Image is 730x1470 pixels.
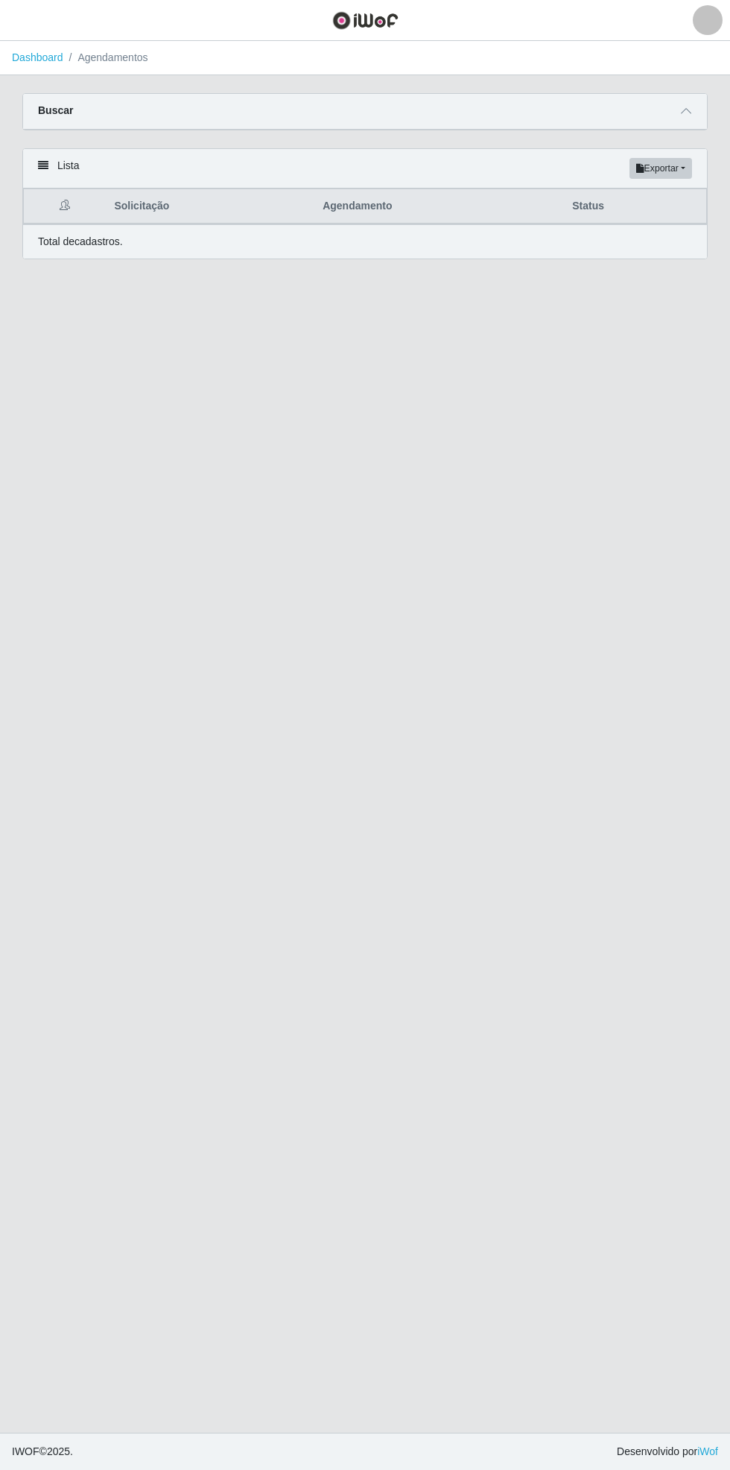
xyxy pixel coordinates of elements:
[12,51,63,63] a: Dashboard
[314,189,563,224] th: Agendamento
[12,1445,39,1457] span: IWOF
[563,189,706,224] th: Status
[105,189,314,224] th: Solicitação
[63,50,148,66] li: Agendamentos
[23,149,707,188] div: Lista
[38,234,123,250] p: Total de cadastros.
[12,1444,73,1460] span: © 2025 .
[629,158,692,179] button: Exportar
[332,11,399,30] img: CoreUI Logo
[617,1444,718,1460] span: Desenvolvido por
[38,104,73,116] strong: Buscar
[697,1445,718,1457] a: iWof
